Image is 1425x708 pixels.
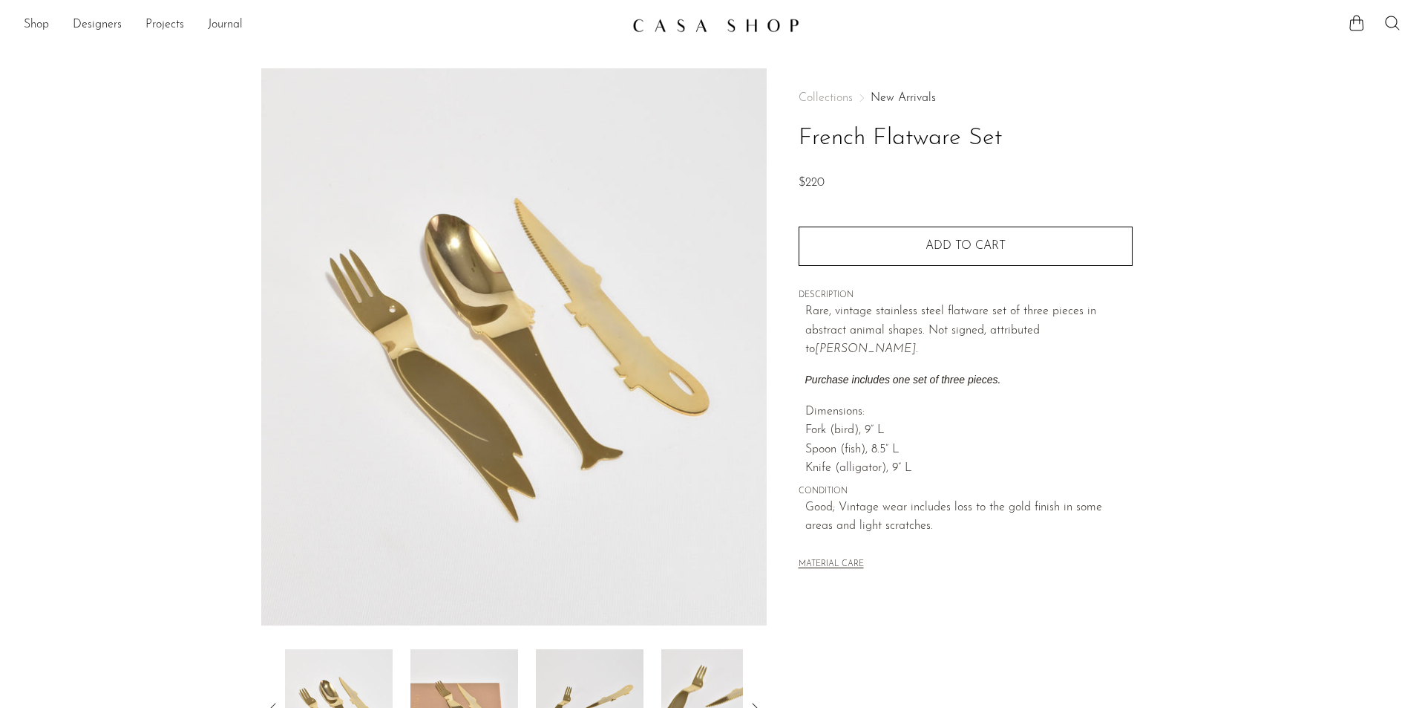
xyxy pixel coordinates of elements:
span: Add to cart [926,240,1006,252]
em: [PERSON_NAME] [815,343,916,355]
nav: Breadcrumbs [799,92,1133,104]
a: Shop [24,16,49,35]
button: Add to cart [799,227,1133,265]
i: Purchase includes one set of three pieces. [805,374,1001,386]
a: Projects [145,16,184,35]
img: French Flatware Set [261,68,767,626]
a: Journal [208,16,243,35]
p: Dimensions: Fork (bird), 9” L Spoon (fish), 8.5” L Knife (alligator), 9” L [805,403,1133,478]
span: CONDITION [799,485,1133,498]
span: DESCRIPTION [799,289,1133,302]
a: New Arrivals [871,92,936,104]
a: Designers [73,16,122,35]
span: $220 [799,177,825,189]
h1: French Flatware Set [799,120,1133,157]
p: Rare, vintage stainless steel flatware set of three pieces in abstract animal shapes. Not signed,... [805,302,1133,360]
span: Good; Vintage wear includes loss to the gold finish in some areas and light scratches. [805,498,1133,536]
nav: Desktop navigation [24,13,620,38]
ul: NEW HEADER MENU [24,13,620,38]
span: Collections [799,92,853,104]
button: MATERIAL CARE [799,559,864,571]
